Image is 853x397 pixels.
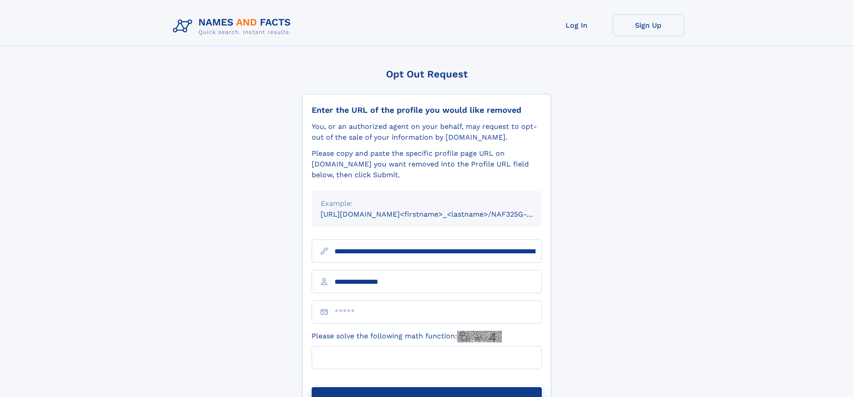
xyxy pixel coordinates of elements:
div: Enter the URL of the profile you would like removed [312,105,542,115]
a: Log In [541,14,613,36]
div: Opt Out Request [302,68,551,80]
div: Please copy and paste the specific profile page URL on [DOMAIN_NAME] you want removed into the Pr... [312,148,542,180]
label: Please solve the following math function: [312,331,502,342]
div: Example: [321,198,533,209]
a: Sign Up [613,14,684,36]
small: [URL][DOMAIN_NAME]<firstname>_<lastname>/NAF325G-xxxxxxxx [321,210,559,218]
div: You, or an authorized agent on your behalf, may request to opt-out of the sale of your informatio... [312,121,542,143]
img: Logo Names and Facts [169,14,298,38]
